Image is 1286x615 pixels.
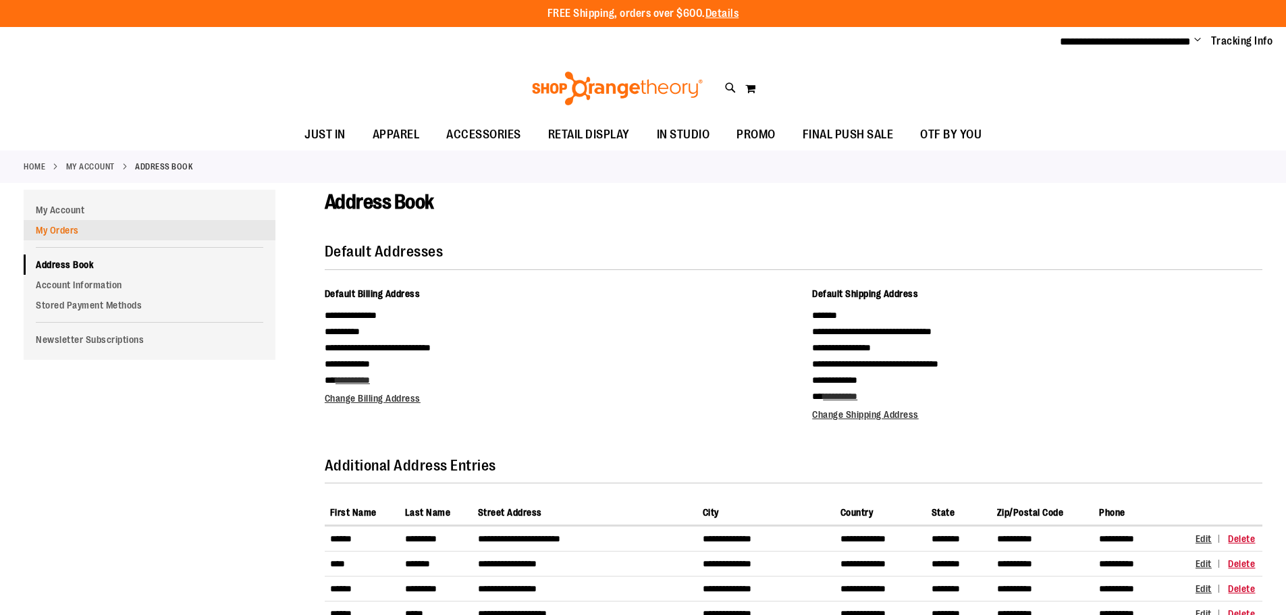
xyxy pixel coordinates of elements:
td: Actions Column [1190,552,1262,577]
th: State [926,500,992,525]
span: Default Shipping Address [812,288,918,299]
a: APPAREL [359,119,433,151]
td: Actions Column [1190,577,1262,601]
span: Edit [1196,533,1212,544]
span: Edit [1196,583,1212,594]
a: Edit [1196,558,1226,569]
th: Phone [1094,500,1190,525]
a: IN STUDIO [643,119,724,151]
a: Details [705,7,739,20]
a: PROMO [723,119,789,151]
a: Account Information [24,275,275,295]
span: Default Billing Address [325,288,421,299]
button: Account menu [1194,34,1201,48]
a: Stored Payment Methods [24,295,275,315]
a: RETAIL DISPLAY [535,119,643,151]
th: Zip/Postal Code [992,500,1094,525]
a: My Orders [24,220,275,240]
a: Home [24,161,45,173]
a: Delete [1228,583,1255,594]
a: Newsletter Subscriptions [24,329,275,350]
a: My Account [66,161,115,173]
a: OTF BY YOU [907,119,995,151]
th: First Name [325,500,400,525]
span: FINAL PUSH SALE [803,119,894,150]
a: My Account [24,200,275,220]
a: Edit [1196,583,1226,594]
span: RETAIL DISPLAY [548,119,630,150]
span: OTF BY YOU [920,119,982,150]
a: Change Billing Address [325,393,421,404]
span: Edit [1196,558,1212,569]
td: Actions Column [1190,527,1262,552]
a: Delete [1228,558,1255,569]
span: Address Book [325,190,434,213]
p: FREE Shipping, orders over $600. [547,6,739,22]
th: City [697,500,835,525]
a: Change Shipping Address [812,409,919,420]
th: Street Address [473,500,697,525]
a: Address Book [24,255,275,275]
strong: Address Book [135,161,192,173]
span: PROMO [736,119,776,150]
span: JUST IN [304,119,346,150]
a: Delete [1228,533,1255,544]
strong: Default Addresses [325,243,444,260]
span: IN STUDIO [657,119,710,150]
a: Edit [1196,533,1226,544]
th: Country [835,500,926,525]
th: Last Name [400,500,473,525]
img: Shop Orangetheory [530,72,705,105]
a: JUST IN [291,119,359,151]
a: FINAL PUSH SALE [789,119,907,151]
span: APPAREL [373,119,420,150]
strong: Additional Address Entries [325,457,496,474]
a: Tracking Info [1211,34,1273,49]
span: ACCESSORIES [446,119,521,150]
a: ACCESSORIES [433,119,535,151]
